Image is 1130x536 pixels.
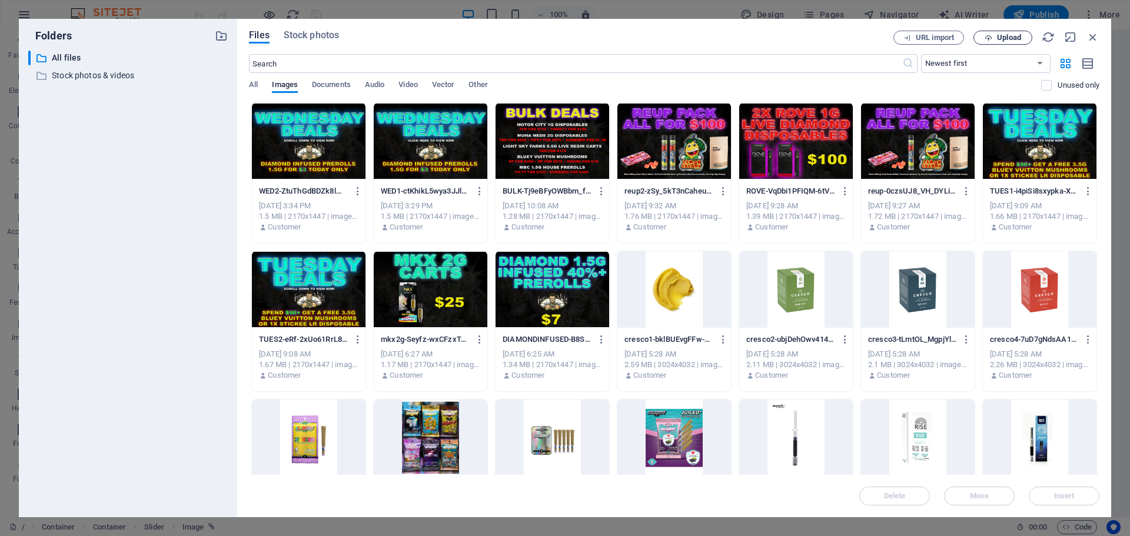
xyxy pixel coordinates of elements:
div: [DATE] 5:28 AM [624,349,724,359]
p: reup2-zSy_5kT3nCaheuevXp3VMg.jpg [624,186,713,197]
div: 1.17 MB | 2170x1447 | image/jpeg [381,359,480,370]
i: Close [1086,31,1099,44]
p: cresco3-tLmtOL_MgpjYlPQ4bg-PKQ.jpg [868,334,956,345]
div: 1.67 MB | 2170x1447 | image/jpeg [259,359,358,370]
p: Customer [633,370,666,381]
p: Customer [390,370,423,381]
div: [DATE] 9:27 AM [868,201,968,211]
span: Stock photos [284,28,339,42]
p: mkx2g-Seyfz-wxCFzxTosEHkgQgA.jpg [381,334,469,345]
button: URL import [893,31,964,45]
p: cresco4-7uD7gNdsAA1-kiiojLWtjA.jpg [990,334,1078,345]
p: Folders [28,28,72,44]
div: [DATE] 6:25 AM [503,349,602,359]
p: Customer [390,222,423,232]
div: 1.5 MB | 2170x1447 | image/jpeg [381,211,480,222]
div: ​ [28,51,31,65]
span: URL import [916,34,954,41]
div: [DATE] 9:28 AM [746,201,846,211]
span: Video [398,78,417,94]
p: cresco1-bklBUEvgFFw-zn64aBlfTw.jpg [624,334,713,345]
div: [DATE] 6:27 AM [381,349,480,359]
div: 1.39 MB | 2170x1447 | image/jpeg [746,211,846,222]
p: Customer [877,222,910,232]
div: 2.1 MB | 3024x4032 | image/jpeg [868,359,968,370]
p: DIAMONDINFUSED-B8So3k0xEa1Z4SzTP8P5QA.jpg [503,334,591,345]
div: 2.59 MB | 3024x4032 | image/jpeg [624,359,724,370]
p: Displays only files that are not in use on the website. Files added during this session can still... [1058,80,1099,91]
span: All [249,78,258,94]
span: Other [468,78,487,94]
div: [DATE] 5:28 AM [868,349,968,359]
div: 1.66 MB | 2170x1447 | image/jpeg [990,211,1089,222]
button: Upload [973,31,1032,45]
span: Vector [432,78,455,94]
span: Upload [997,34,1021,41]
div: 2.26 MB | 3024x4032 | image/jpeg [990,359,1089,370]
input: Search [249,54,902,73]
div: 2.11 MB | 3024x4032 | image/jpeg [746,359,846,370]
div: 1.76 MB | 2170x1447 | image/jpeg [624,211,724,222]
div: Stock photos & videos [28,68,228,83]
div: 1.5 MB | 2170x1447 | image/jpeg [259,211,358,222]
p: Customer [755,370,788,381]
div: [DATE] 9:08 AM [259,349,358,359]
p: ROVE-VqDbi1PFIQM-6tVKD-Uplg.jpg [746,186,835,197]
p: BULK-Tj9eBFyOWBbm_f1aCtvASQ.jpg [503,186,591,197]
div: [DATE] 10:08 AM [503,201,602,211]
div: [DATE] 3:34 PM [259,201,358,211]
div: [DATE] 5:28 AM [746,349,846,359]
div: [DATE] 9:32 AM [624,201,724,211]
p: TUES2-eRf-2xUo61RrL8jWsfZshw.jpg [259,334,347,345]
p: Stock photos & videos [52,69,206,82]
div: [DATE] 5:28 AM [990,349,1089,359]
p: Customer [511,222,544,232]
div: 1.28 MB | 2170x1447 | image/jpeg [503,211,602,222]
p: Customer [999,222,1032,232]
div: 1.34 MB | 2170x1447 | image/jpeg [503,359,602,370]
p: Customer [511,370,544,381]
p: Customer [268,222,301,232]
span: Documents [312,78,351,94]
p: Customer [999,370,1032,381]
div: [DATE] 3:29 PM [381,201,480,211]
p: cresco2-ubjDehOwv414Kf48wwOYTQ.jpg [746,334,835,345]
i: Create new folder [215,29,228,42]
span: Images [272,78,298,94]
p: Customer [633,222,666,232]
p: WED1-ctKhikL5wya3JJl2J1lEfg.jpg [381,186,469,197]
i: Reload [1042,31,1055,44]
p: WED2-ZtuThGdBDZk8lmHn0c5fsw.jpg [259,186,347,197]
p: All files [52,51,206,65]
p: reup-0czsUJ8_VH_DYLiFBQBEFQ.jpg [868,186,956,197]
p: Customer [755,222,788,232]
div: [DATE] 9:09 AM [990,201,1089,211]
span: Files [249,28,270,42]
span: Audio [365,78,384,94]
i: Minimize [1064,31,1077,44]
p: Customer [268,370,301,381]
p: Customer [877,370,910,381]
div: 1.72 MB | 2170x1447 | image/jpeg [868,211,968,222]
p: TUES1-i4piSi8sxypka-X7TJNVTw.jpg [990,186,1078,197]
